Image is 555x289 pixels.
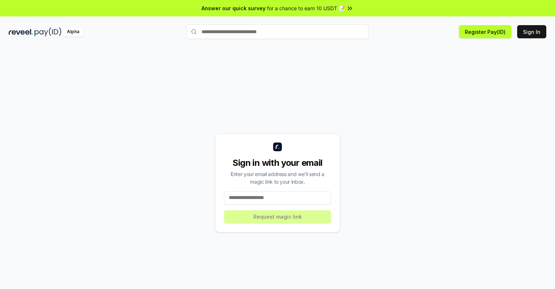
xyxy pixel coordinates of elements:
div: Enter your email address and we’ll send a magic link to your inbox. [224,170,331,185]
img: pay_id [35,27,61,36]
img: logo_small [273,142,282,151]
span: Answer our quick survey [201,4,265,12]
div: Sign in with your email [224,157,331,169]
span: for a chance to earn 10 USDT 📝 [267,4,345,12]
button: Sign In [517,25,546,38]
button: Register Pay(ID) [459,25,511,38]
img: reveel_dark [9,27,33,36]
div: Alpha [63,27,83,36]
